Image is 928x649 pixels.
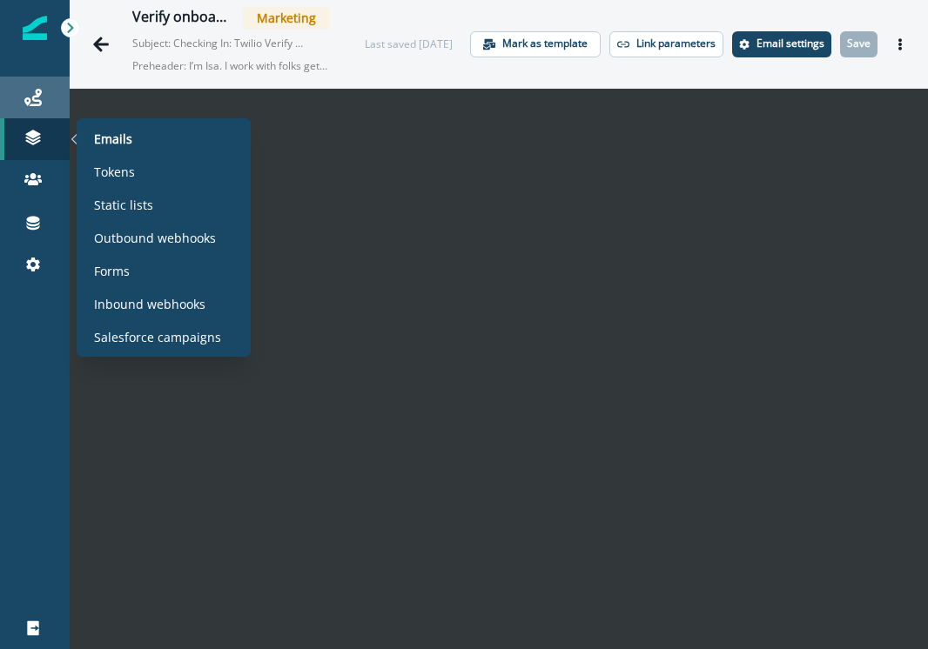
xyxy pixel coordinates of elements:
[94,163,135,181] p: Tokens
[886,31,914,57] button: Actions
[84,158,244,184] a: Tokens
[84,125,244,151] a: Emails
[84,224,244,251] a: Outbound webhooks
[132,51,330,81] p: Preheader: I’m Isa. I work with folks getting started on Verify and just wanted to introduce myself.
[732,31,831,57] button: Settings
[243,7,330,29] span: Marketing
[94,328,221,346] p: Salesforce campaigns
[94,295,205,313] p: Inbound webhooks
[94,262,130,280] p: Forms
[132,29,306,51] p: Subject: Checking In: Twilio Verify Onboarding
[840,31,878,57] button: Save
[84,291,244,317] a: Inbound webhooks
[365,37,453,52] div: Last saved [DATE]
[609,31,723,57] button: Link parameters
[94,229,216,247] p: Outbound webhooks
[502,37,588,50] p: Mark as template
[132,9,229,28] div: Verify onboarding email 1A
[84,27,118,62] button: Go back
[23,16,47,40] img: Inflection
[94,196,153,214] p: Static lists
[847,37,871,50] p: Save
[84,324,244,350] a: Salesforce campaigns
[757,37,824,50] p: Email settings
[84,191,244,217] a: Static lists
[636,37,716,50] p: Link parameters
[470,31,601,57] button: Mark as template
[84,258,244,284] a: Forms
[94,130,132,148] p: Emails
